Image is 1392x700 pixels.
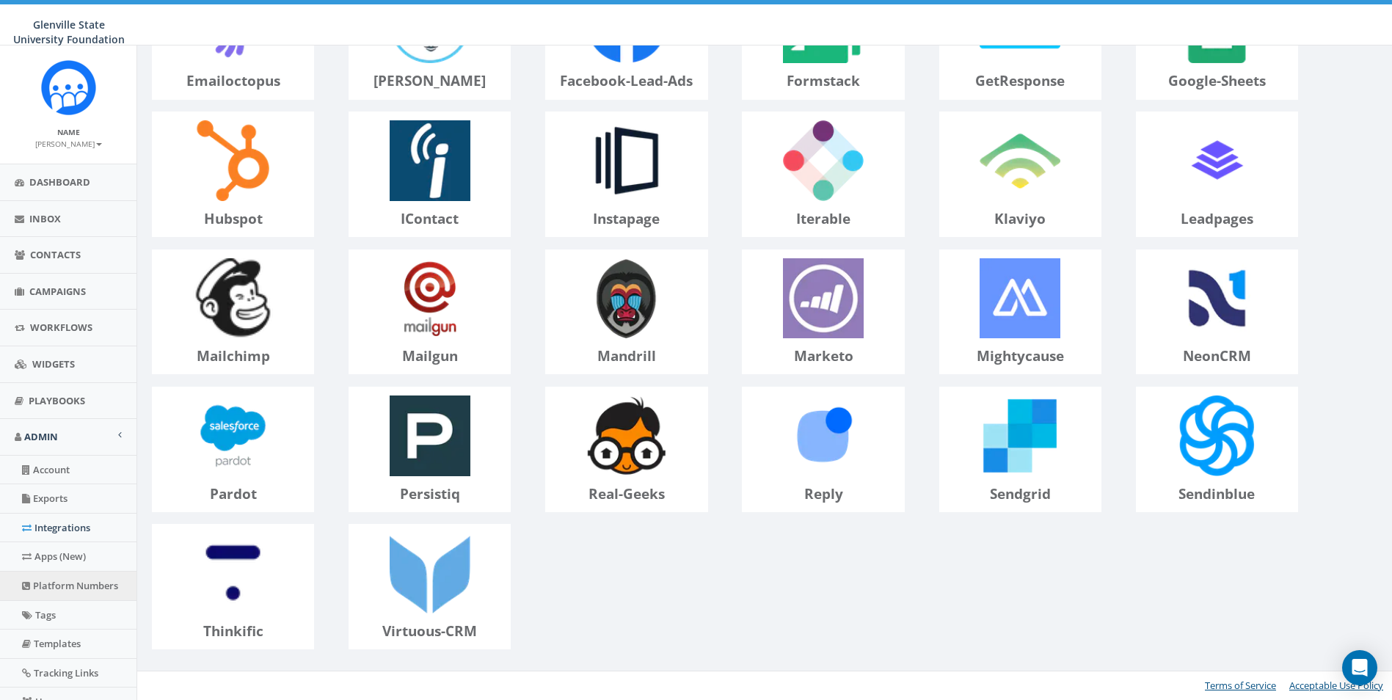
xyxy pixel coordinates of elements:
[972,387,1068,484] img: sendgrid-logo
[349,71,510,91] p: [PERSON_NAME]
[382,387,478,484] img: persistiq-logo
[185,250,282,347] img: mailchimp-logo
[1169,250,1266,347] img: neonCRM-logo
[41,60,96,115] img: Rally_Corp_Icon.png
[30,248,81,261] span: Contacts
[578,112,675,209] img: instapage-logo
[185,387,282,484] img: pardot-logo
[29,394,85,407] span: Playbooks
[940,71,1101,91] p: getResponse
[743,484,903,504] p: reply
[185,112,282,209] img: hubspot-logo
[1137,346,1297,366] p: neonCRM
[1169,387,1266,484] img: sendinblue-logo
[578,250,675,347] img: mandrill-logo
[940,346,1101,366] p: mightycause
[153,209,313,229] p: hubspot
[349,484,510,504] p: persistiq
[382,525,478,621] img: virtuous-CRM-logo
[153,71,313,91] p: emailoctopus
[1137,71,1297,91] p: google-sheets
[32,357,75,371] span: Widgets
[153,346,313,366] p: mailchimp
[743,209,903,229] p: iterable
[382,250,478,347] img: mailgun-logo
[546,71,707,91] p: facebook-lead-ads
[24,430,58,443] span: Admin
[578,387,675,484] img: real-geeks-logo
[1137,484,1297,504] p: sendinblue
[743,71,903,91] p: formstack
[13,18,125,46] span: Glenville State University Foundation
[57,127,80,137] small: Name
[972,250,1068,347] img: mightycause-logo
[29,175,90,189] span: Dashboard
[546,484,707,504] p: real-geeks
[30,321,92,334] span: Workflows
[775,387,872,484] img: reply-logo
[1289,679,1383,692] a: Acceptable Use Policy
[29,285,86,298] span: Campaigns
[349,346,510,366] p: mailgun
[972,112,1068,209] img: klaviyo-logo
[1137,209,1297,229] p: leadpages
[775,250,872,347] img: marketo-logo
[185,525,282,621] img: thinkific-logo
[940,484,1101,504] p: sendgrid
[382,112,478,209] img: iContact-logo
[1169,112,1266,209] img: leadpages-logo
[153,484,313,504] p: pardot
[775,112,872,209] img: iterable-logo
[29,212,61,225] span: Inbox
[940,209,1101,229] p: klaviyo
[35,136,102,150] a: [PERSON_NAME]
[1342,650,1377,685] div: Open Intercom Messenger
[546,209,707,229] p: instapage
[349,621,510,641] p: virtuous-CRM
[349,209,510,229] p: iContact
[546,346,707,366] p: mandrill
[35,139,102,149] small: [PERSON_NAME]
[153,621,313,641] p: thinkific
[1205,679,1276,692] a: Terms of Service
[743,346,903,366] p: marketo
